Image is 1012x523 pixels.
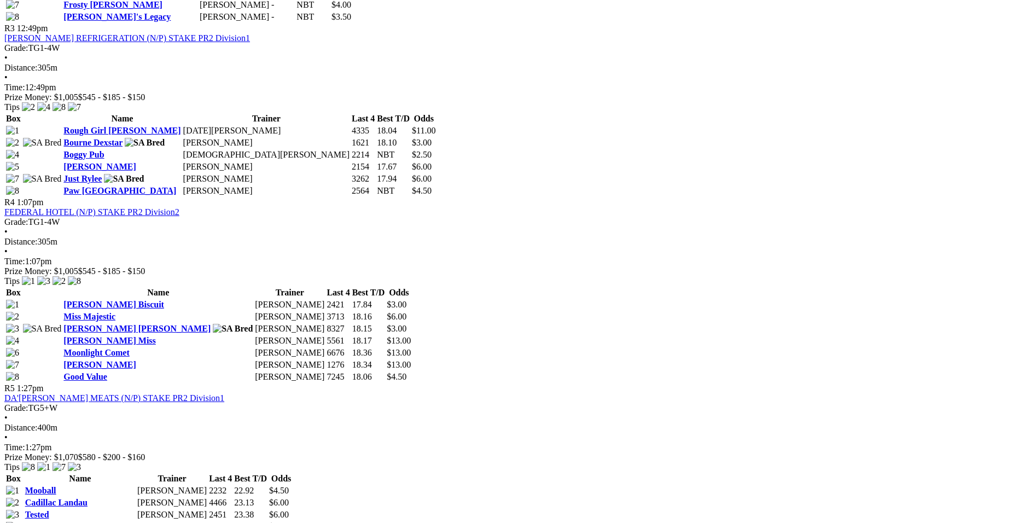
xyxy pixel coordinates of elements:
[4,92,1008,102] div: Prize Money: $1,005
[376,185,410,196] td: NBT
[17,383,44,393] span: 1:27pm
[4,403,1008,413] div: TG5+W
[6,12,19,22] img: 8
[254,323,325,334] td: [PERSON_NAME]
[23,174,62,184] img: SA Bred
[183,137,351,148] td: [PERSON_NAME]
[6,174,19,184] img: 7
[25,498,88,507] a: Cadillac Landau
[387,312,406,321] span: $6.00
[6,114,21,123] span: Box
[6,324,19,334] img: 3
[234,497,267,508] td: 23.13
[137,473,207,484] th: Trainer
[17,197,44,207] span: 1:07pm
[213,324,253,334] img: SA Bred
[63,150,104,159] a: Boggy Pub
[387,372,406,381] span: $4.50
[6,300,19,310] img: 1
[63,324,211,333] a: [PERSON_NAME] [PERSON_NAME]
[6,126,19,136] img: 1
[351,173,375,184] td: 3262
[376,149,410,160] td: NBT
[63,372,107,381] a: Good Value
[6,486,19,496] img: 1
[326,371,350,382] td: 7245
[376,137,410,148] td: 18.10
[63,348,129,357] a: Moonlight Comet
[63,360,136,369] a: [PERSON_NAME]
[53,102,66,112] img: 8
[4,102,20,112] span: Tips
[351,149,375,160] td: 2214
[4,53,8,62] span: •
[137,497,207,508] td: [PERSON_NAME]
[351,161,375,172] td: 2154
[6,288,21,297] span: Box
[254,287,325,298] th: Trainer
[4,393,224,403] a: DA'[PERSON_NAME] MEATS (N/P) STAKE PR2 Division1
[412,186,432,195] span: $4.50
[326,323,350,334] td: 8327
[208,473,232,484] th: Last 4
[6,510,19,520] img: 3
[78,266,146,276] span: $545 - $185 - $150
[4,33,250,43] a: [PERSON_NAME] REFRIGERATION (N/P) STAKE PR2 Division1
[387,360,411,369] span: $13.00
[6,312,19,322] img: 2
[63,336,155,345] a: [PERSON_NAME] Miss
[352,299,386,310] td: 17.84
[254,311,325,322] td: [PERSON_NAME]
[234,509,267,520] td: 23.38
[104,174,144,184] img: SA Bred
[63,186,176,195] a: Paw [GEOGRAPHIC_DATA]
[326,299,350,310] td: 2421
[4,443,25,452] span: Time:
[387,348,411,357] span: $13.00
[4,237,37,246] span: Distance:
[387,336,411,345] span: $13.00
[412,150,432,159] span: $2.50
[25,473,136,484] th: Name
[4,257,25,266] span: Time:
[254,299,325,310] td: [PERSON_NAME]
[4,227,8,236] span: •
[53,462,66,472] img: 7
[4,197,15,207] span: R4
[6,360,19,370] img: 7
[22,462,35,472] img: 8
[412,138,432,147] span: $3.00
[6,498,19,508] img: 2
[68,462,81,472] img: 3
[37,276,50,286] img: 3
[68,276,81,286] img: 8
[6,186,19,196] img: 8
[387,300,406,309] span: $3.00
[208,497,232,508] td: 4466
[63,113,181,124] th: Name
[326,311,350,322] td: 3713
[137,485,207,496] td: [PERSON_NAME]
[37,462,50,472] img: 1
[25,486,56,495] a: Mooball
[63,138,123,147] a: Bourne Dexstar
[63,126,181,135] a: Rough Girl [PERSON_NAME]
[4,237,1008,247] div: 305m
[78,452,146,462] span: $580 - $200 - $160
[352,359,386,370] td: 18.34
[4,462,20,472] span: Tips
[269,510,289,519] span: $6.00
[271,11,295,22] td: -
[183,125,351,136] td: [DATE][PERSON_NAME]
[4,403,28,412] span: Grade:
[412,162,432,171] span: $6.00
[199,11,270,22] td: [PERSON_NAME]
[183,185,351,196] td: [PERSON_NAME]
[37,102,50,112] img: 4
[352,371,386,382] td: 18.06
[63,300,164,309] a: [PERSON_NAME] Biscuit
[269,473,294,484] th: Odds
[326,347,350,358] td: 6676
[63,287,253,298] th: Name
[183,149,351,160] td: [DEMOGRAPHIC_DATA][PERSON_NAME]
